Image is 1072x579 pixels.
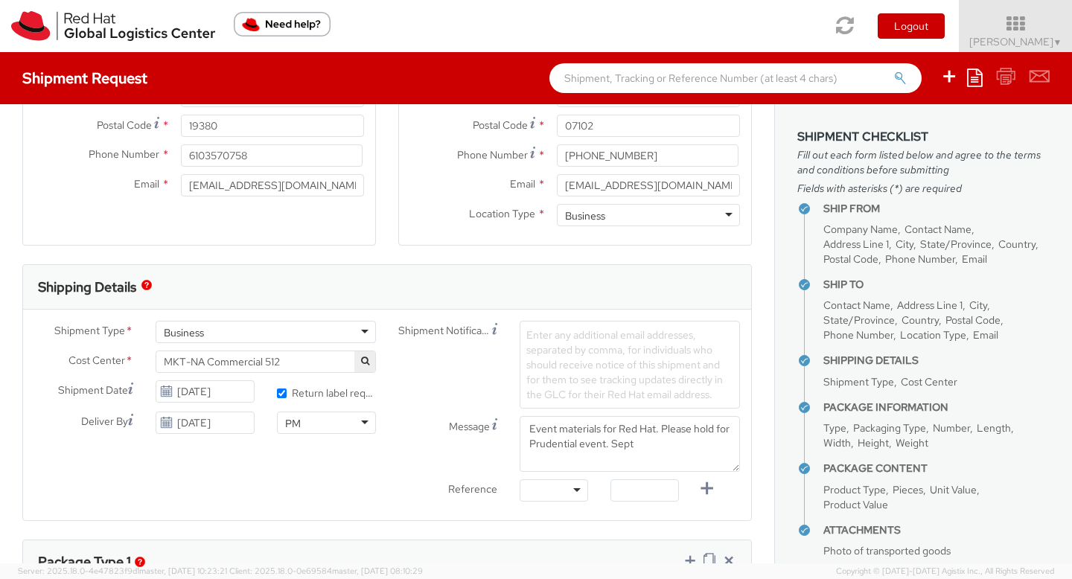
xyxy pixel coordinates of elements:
[904,223,971,236] span: Contact Name
[526,328,723,401] span: Enter any additional email addresses, separated by comma, for individuals who should receive noti...
[973,328,998,342] span: Email
[823,279,1050,290] h4: Ship To
[823,525,1050,536] h4: Attachments
[977,421,1011,435] span: Length
[277,388,287,398] input: Return label required
[893,483,923,496] span: Pieces
[22,70,147,86] h4: Shipment Request
[823,421,846,435] span: Type
[510,177,535,191] span: Email
[897,298,963,312] span: Address Line 1
[945,313,1001,327] span: Postal Code
[901,375,957,388] span: Cost Center
[139,566,227,576] span: master, [DATE] 10:23:21
[565,208,605,223] div: Business
[823,375,894,388] span: Shipment Type
[229,566,423,576] span: Client: 2025.18.0-0e69584
[97,118,152,132] span: Postal Code
[449,420,490,433] span: Message
[11,11,215,41] img: rh-logistics-00dfa346123c4ec078e1.svg
[823,203,1050,214] h4: Ship From
[823,298,890,312] span: Contact Name
[836,566,1054,578] span: Copyright © [DATE]-[DATE] Agistix Inc., All Rights Reserved
[823,355,1050,366] h4: Shipping Details
[18,566,227,576] span: Server: 2025.18.0-4e47823f9d1
[823,544,951,557] span: Photo of transported goods
[469,207,535,220] span: Location Type
[164,355,368,368] span: MKT-NA Commercial 512
[823,328,893,342] span: Phone Number
[797,181,1050,196] span: Fields with asterisks (*) are required
[969,35,1062,48] span: [PERSON_NAME]
[823,237,889,251] span: Address Line 1
[332,566,423,576] span: master, [DATE] 08:10:29
[896,436,928,450] span: Weight
[930,483,977,496] span: Unit Value
[134,177,159,191] span: Email
[878,13,945,39] button: Logout
[823,313,895,327] span: State/Province
[277,383,376,400] label: Return label required
[920,237,992,251] span: State/Province
[823,402,1050,413] h4: Package Information
[969,298,987,312] span: City
[457,148,528,161] span: Phone Number
[797,147,1050,177] span: Fill out each form listed below and agree to the terms and conditions before submitting
[885,252,955,266] span: Phone Number
[549,63,922,93] input: Shipment, Tracking or Reference Number (at least 4 chars)
[285,416,301,431] div: PM
[962,252,987,266] span: Email
[823,436,851,450] span: Width
[448,482,497,496] span: Reference
[38,554,131,569] h3: Package Type 1
[89,147,159,161] span: Phone Number
[823,463,1050,474] h4: Package Content
[156,351,376,373] span: MKT-NA Commercial 512
[933,421,970,435] span: Number
[68,353,125,370] span: Cost Center
[38,280,136,295] h3: Shipping Details
[473,118,528,132] span: Postal Code
[54,323,125,340] span: Shipment Type
[896,237,913,251] span: City
[823,483,886,496] span: Product Type
[823,252,878,266] span: Postal Code
[398,323,492,339] span: Shipment Notification
[1053,36,1062,48] span: ▼
[58,383,128,398] span: Shipment Date
[998,237,1036,251] span: Country
[902,313,939,327] span: Country
[853,421,926,435] span: Packaging Type
[81,414,128,429] span: Deliver By
[900,328,966,342] span: Location Type
[858,436,889,450] span: Height
[797,130,1050,144] h3: Shipment Checklist
[823,498,888,511] span: Product Value
[823,223,898,236] span: Company Name
[234,12,331,36] button: Need help?
[164,325,204,340] div: Business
